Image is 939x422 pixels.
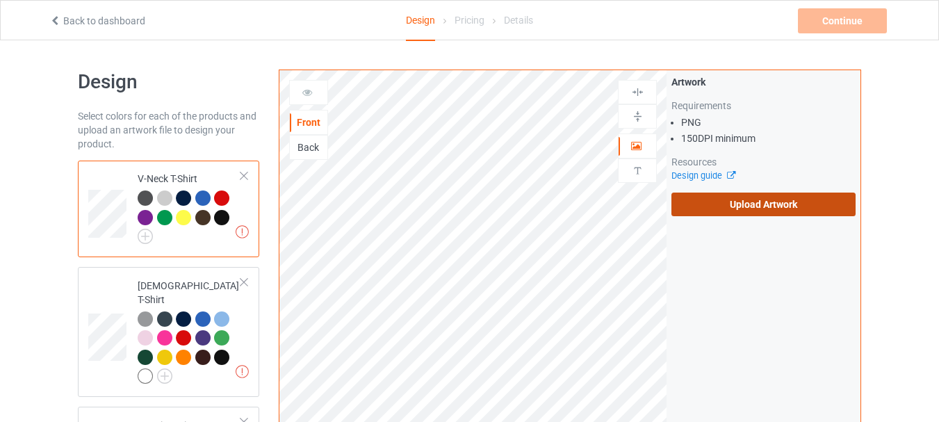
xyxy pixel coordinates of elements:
[236,225,249,238] img: exclamation icon
[138,229,153,244] img: svg+xml;base64,PD94bWwgdmVyc2lvbj0iMS4wIiBlbmNvZGluZz0iVVRGLTgiPz4KPHN2ZyB3aWR0aD0iMjJweCIgaGVpZ2...
[671,193,856,216] label: Upload Artwork
[78,267,259,397] div: [DEMOGRAPHIC_DATA] T-Shirt
[671,155,856,169] div: Resources
[631,110,644,123] img: svg%3E%0A
[290,140,327,154] div: Back
[671,99,856,113] div: Requirements
[406,1,435,41] div: Design
[157,368,172,384] img: svg+xml;base64,PD94bWwgdmVyc2lvbj0iMS4wIiBlbmNvZGluZz0iVVRGLTgiPz4KPHN2ZyB3aWR0aD0iMjJweCIgaGVpZ2...
[671,75,856,89] div: Artwork
[631,86,644,99] img: svg%3E%0A
[138,279,241,383] div: [DEMOGRAPHIC_DATA] T-Shirt
[671,170,735,181] a: Design guide
[236,365,249,378] img: exclamation icon
[78,109,259,151] div: Select colors for each of the products and upload an artwork file to design your product.
[49,15,145,26] a: Back to dashboard
[455,1,484,40] div: Pricing
[78,70,259,95] h1: Design
[290,115,327,129] div: Front
[631,164,644,177] img: svg%3E%0A
[681,115,856,129] li: PNG
[78,161,259,257] div: V-Neck T-Shirt
[504,1,533,40] div: Details
[681,131,856,145] li: 150 DPI minimum
[138,172,241,239] div: V-Neck T-Shirt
